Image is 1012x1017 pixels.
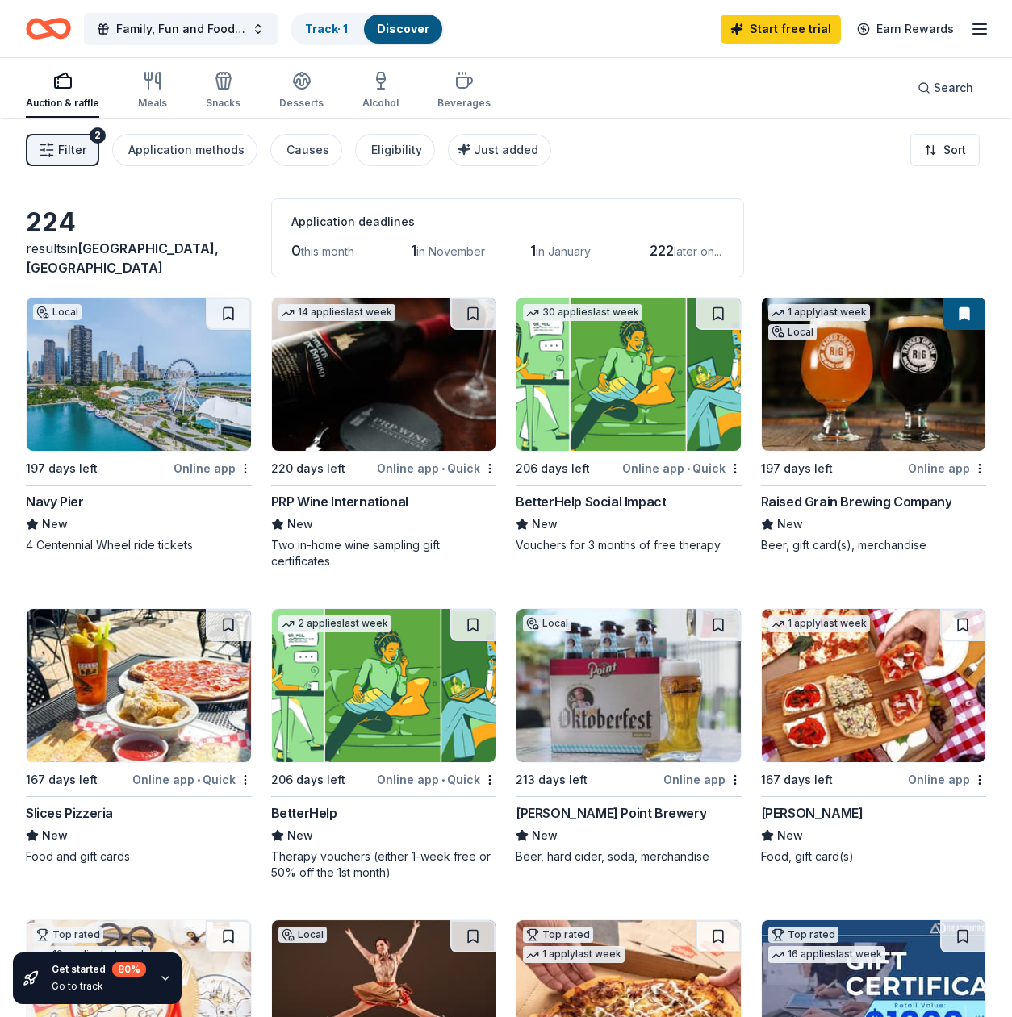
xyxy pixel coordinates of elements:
[271,537,497,569] div: Two in-home wine sampling gift certificates
[721,15,841,44] a: Start free trial
[116,19,245,39] span: Family, Fun and Food Trucks
[777,515,803,534] span: New
[663,769,742,790] div: Online app
[523,304,642,321] div: 30 applies last week
[516,492,666,511] div: BetterHelp Social Impact
[26,97,99,110] div: Auction & raffle
[532,826,558,845] span: New
[761,803,864,823] div: [PERSON_NAME]
[287,515,313,534] span: New
[271,459,345,478] div: 220 days left
[26,459,98,478] div: 197 days left
[777,826,803,845] span: New
[377,769,496,790] div: Online app Quick
[768,927,838,943] div: Top rated
[26,239,252,277] div: results
[278,615,391,632] div: 2 applies last week
[197,773,200,786] span: •
[26,537,252,553] div: 4 Centennial Wheel ride tickets
[26,492,83,511] div: Navy Pier
[42,826,68,845] span: New
[516,848,742,865] div: Beer, hard cider, soda, merchandise
[448,134,551,166] button: Just added
[687,462,690,475] span: •
[934,78,973,98] span: Search
[908,458,986,478] div: Online app
[516,537,742,553] div: Vouchers for 3 months of free therapy
[279,97,324,110] div: Desserts
[761,297,987,553] a: Image for Raised Grain Brewing Company1 applylast weekLocal197 days leftOnline appRaised Grain Br...
[377,22,429,35] a: Discover
[128,140,245,160] div: Application methods
[112,134,257,166] button: Application methods
[271,608,497,881] a: Image for BetterHelp2 applieslast week206 days leftOnline app•QuickBetterHelpNewTherapy vouchers ...
[52,962,146,977] div: Get started
[132,769,252,790] div: Online app Quick
[26,65,99,118] button: Auction & raffle
[112,962,146,977] div: 80 %
[416,244,485,258] span: in November
[272,298,496,451] img: Image for PRP Wine International
[761,608,987,865] a: Image for Grimaldi's1 applylast week167 days leftOnline app[PERSON_NAME]NewFood, gift card(s)
[27,298,251,451] img: Image for Navy Pier
[523,946,625,963] div: 1 apply last week
[411,242,416,259] span: 1
[437,97,491,110] div: Beverages
[26,848,252,865] div: Food and gift cards
[768,946,885,963] div: 16 applies last week
[474,143,538,156] span: Just added
[761,492,952,511] div: Raised Grain Brewing Company
[761,537,987,553] div: Beer, gift card(s), merchandise
[26,240,219,276] span: in
[768,615,870,632] div: 1 apply last week
[355,134,435,166] button: Eligibility
[441,462,445,475] span: •
[138,65,167,118] button: Meals
[516,297,742,553] a: Image for BetterHelp Social Impact30 applieslast week206 days leftOnline app•QuickBetterHelp Soci...
[84,13,278,45] button: Family, Fun and Food Trucks
[206,65,240,118] button: Snacks
[650,242,674,259] span: 222
[532,515,558,534] span: New
[516,298,741,451] img: Image for BetterHelp Social Impact
[516,803,706,823] div: [PERSON_NAME] Point Brewery
[305,22,348,35] a: Track· 1
[301,244,354,258] span: this month
[33,304,82,320] div: Local
[622,458,742,478] div: Online app Quick
[26,803,113,823] div: Slices Pizzeria
[291,13,444,45] button: Track· 1Discover
[516,770,588,790] div: 213 days left
[362,65,399,118] button: Alcohol
[271,848,497,881] div: Therapy vouchers (either 1-week free or 50% off the 1st month)
[905,72,986,104] button: Search
[943,140,966,160] span: Sort
[362,97,399,110] div: Alcohol
[530,242,536,259] span: 1
[762,298,986,451] img: Image for Raised Grain Brewing Company
[206,97,240,110] div: Snacks
[271,492,408,511] div: PRP Wine International
[271,297,497,569] a: Image for PRP Wine International14 applieslast week220 days leftOnline app•QuickPRP Wine Internat...
[26,134,99,166] button: Filter2
[26,608,252,865] a: Image for Slices Pizzeria167 days leftOnline app•QuickSlices PizzeriaNewFood and gift cards
[371,140,422,160] div: Eligibility
[271,803,337,823] div: BetterHelp
[523,615,571,631] div: Local
[761,770,833,790] div: 167 days left
[270,134,342,166] button: Causes
[26,297,252,553] a: Image for Navy PierLocal197 days leftOnline appNavy PierNew4 Centennial Wheel ride tickets
[138,97,167,110] div: Meals
[42,515,68,534] span: New
[516,459,590,478] div: 206 days left
[516,609,741,762] img: Image for Stevens Point Brewery
[26,10,71,48] a: Home
[536,244,591,258] span: in January
[272,609,496,762] img: Image for BetterHelp
[26,240,219,276] span: [GEOGRAPHIC_DATA], [GEOGRAPHIC_DATA]
[761,848,987,865] div: Food, gift card(s)
[291,242,301,259] span: 0
[437,65,491,118] button: Beverages
[291,212,724,231] div: Application deadlines
[762,609,986,762] img: Image for Grimaldi's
